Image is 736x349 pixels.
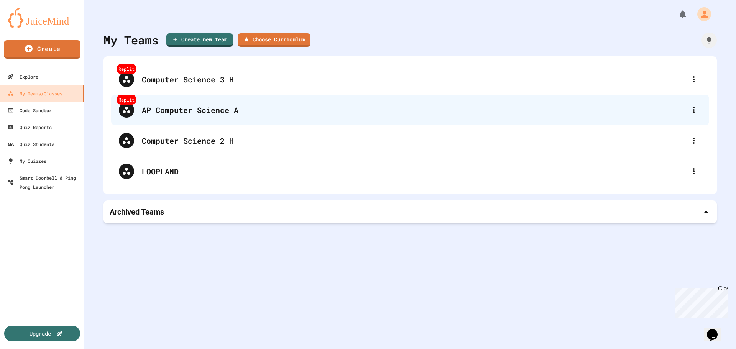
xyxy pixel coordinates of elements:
div: Smart Doorbell & Ping Pong Launcher [8,173,81,192]
div: Upgrade [30,329,51,338]
div: Quiz Students [8,139,54,149]
div: Chat with us now!Close [3,3,53,49]
div: Replit [117,95,136,105]
div: Computer Science 3 H [142,74,686,85]
div: AP Computer Science A [142,104,686,116]
a: Create [4,40,80,59]
div: My Teams [103,31,159,49]
div: ReplitComputer Science 3 H [111,64,709,95]
div: How it works [701,33,717,48]
div: My Quizzes [8,156,46,165]
div: Replit [117,64,136,74]
iframe: chat widget [672,285,728,318]
div: LOOPLAND [142,165,686,177]
img: logo-orange.svg [8,8,77,28]
iframe: chat widget [704,318,728,341]
div: My Account [689,5,713,23]
a: Create new team [166,33,233,47]
p: Archived Teams [110,206,164,217]
div: Code Sandbox [8,106,52,115]
div: Explore [8,72,38,81]
div: Computer Science 2 H [142,135,686,146]
div: Computer Science 2 H [111,125,709,156]
div: Quiz Reports [8,123,52,132]
div: LOOPLAND [111,156,709,187]
div: My Teams/Classes [8,89,62,98]
div: My Notifications [664,8,689,21]
div: ReplitAP Computer Science A [111,95,709,125]
a: Choose Curriculum [238,33,310,47]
